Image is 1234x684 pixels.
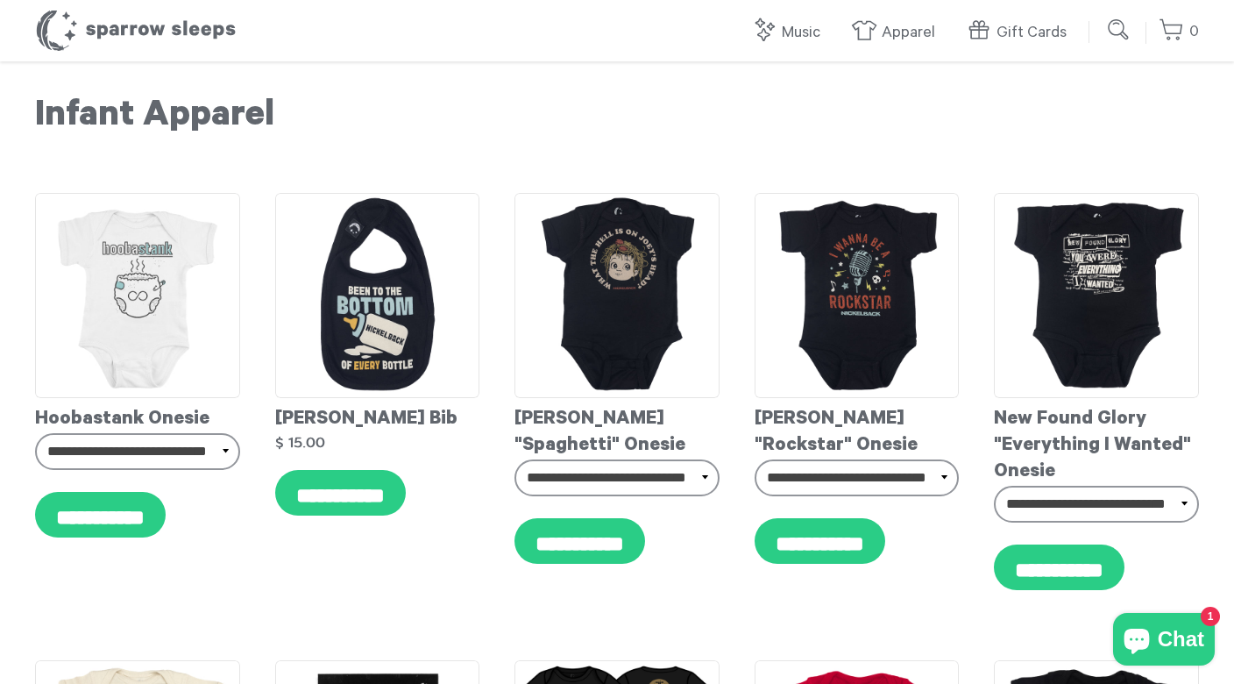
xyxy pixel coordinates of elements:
input: Submit [1102,12,1137,47]
img: Nickelback-Rockstaronesie_grande.jpg [755,193,960,398]
div: [PERSON_NAME] "Rockstar" Onesie [755,398,960,460]
h1: Infant Apparel [35,96,1199,140]
img: Nickelback-JoeysHeadonesie_grande.jpg [514,193,720,398]
img: NewFoundGlory-EverythingIWantedOnesie_grande.jpg [994,193,1199,398]
a: 0 [1159,13,1199,51]
div: New Found Glory "Everything I Wanted" Onesie [994,398,1199,486]
a: Music [751,14,829,52]
img: Hoobastank-DiaperOnesie_grande.jpg [35,193,240,398]
div: Hoobastank Onesie [35,398,240,433]
inbox-online-store-chat: Shopify online store chat [1108,613,1220,670]
strong: $ 15.00 [275,435,325,450]
div: [PERSON_NAME] Bib [275,398,480,433]
a: Apparel [851,14,944,52]
img: NickelbackBib_grande.jpg [275,193,480,398]
h1: Sparrow Sleeps [35,9,237,53]
div: [PERSON_NAME] "Spaghetti" Onesie [514,398,720,460]
a: Gift Cards [966,14,1075,52]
